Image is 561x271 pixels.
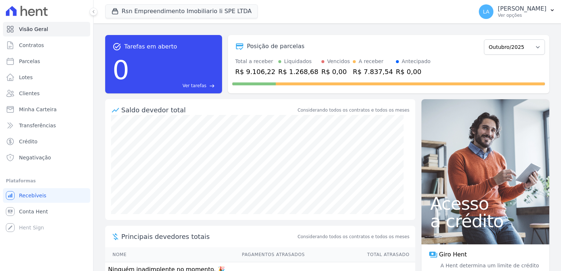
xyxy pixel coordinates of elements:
button: LA [PERSON_NAME] Ver opções [473,1,561,22]
div: R$ 7.837,54 [353,67,393,77]
span: Visão Geral [19,26,48,33]
div: A receber [359,58,383,65]
div: Antecipado [402,58,431,65]
div: R$ 0,00 [396,67,431,77]
span: LA [483,9,489,14]
div: R$ 9.106,22 [235,67,275,77]
div: Posição de parcelas [247,42,305,51]
span: Conta Hent [19,208,48,215]
div: Total a receber [235,58,275,65]
span: Transferências [19,122,56,129]
a: Conta Hent [3,204,90,219]
a: Clientes [3,86,90,101]
a: Negativação [3,150,90,165]
p: [PERSON_NAME] [498,5,546,12]
div: R$ 1.268,68 [278,67,318,77]
th: Nome [105,247,161,262]
div: 0 [112,51,129,89]
button: Rsn Empreendimento Imobiliario Ii SPE LTDA [105,4,258,18]
a: Lotes [3,70,90,85]
th: Pagamentos Atrasados [161,247,305,262]
div: Saldo devedor total [121,105,296,115]
span: Parcelas [19,58,40,65]
span: Clientes [19,90,39,97]
span: Ver tarefas [183,82,206,89]
div: Plataformas [6,177,87,185]
div: Vencidos [327,58,350,65]
span: Considerando todos os contratos e todos os meses [298,233,409,240]
a: Parcelas [3,54,90,69]
span: Contratos [19,42,44,49]
a: Transferências [3,118,90,133]
span: Acesso [430,195,541,212]
span: Tarefas em aberto [124,42,177,51]
a: Crédito [3,134,90,149]
a: Minha Carteira [3,102,90,117]
span: Lotes [19,74,33,81]
span: Negativação [19,154,51,161]
a: Visão Geral [3,22,90,36]
span: Recebíveis [19,192,46,199]
div: Considerando todos os contratos e todos os meses [298,107,409,113]
span: a crédito [430,212,541,230]
a: Contratos [3,38,90,53]
span: Principais devedores totais [121,232,296,241]
span: task_alt [112,42,121,51]
p: Ver opções [498,12,546,18]
span: east [209,83,215,89]
span: Crédito [19,138,38,145]
a: Ver tarefas east [132,82,215,89]
div: Liquidados [284,58,312,65]
span: Giro Hent [439,250,467,259]
span: Minha Carteira [19,106,57,113]
th: Total Atrasado [305,247,415,262]
a: Recebíveis [3,188,90,203]
div: R$ 0,00 [321,67,350,77]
